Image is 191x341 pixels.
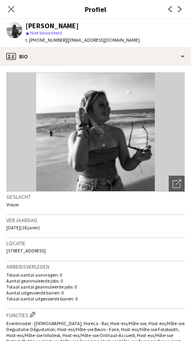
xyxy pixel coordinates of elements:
img: Crew avatar of foto [6,72,185,192]
h3: Arbeidsverleden [6,263,185,270]
span: | [EMAIL_ADDRESS][DOMAIN_NAME] [67,37,140,43]
h3: Locatie [6,240,185,247]
h3: Geslacht [6,193,185,200]
h3: Functies [6,310,185,319]
span: [STREET_ADDRESS] [6,248,46,254]
p: Aantal uitgevoerde banen: 0 [6,290,185,296]
p: Totaal aantal aanvragen: 0 [6,272,185,278]
p: Totaal aantal uitgevoerde banen: 0 [6,296,185,302]
p: Aantal geannuleerde jobs: 0 [6,278,185,284]
span: [DATE] (18 jaren) [6,225,40,231]
h3: Verjaardag [6,217,185,224]
p: Totaal aantal geannuleerde jobs: 0 [6,284,185,290]
span: Niet beoordeeld [30,30,62,36]
div: Foto's pop-up openen [169,176,185,192]
div: [PERSON_NAME] [25,22,79,29]
span: t. [PHONE_NUMBER] [25,37,67,43]
span: Vrouw [6,201,19,207]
